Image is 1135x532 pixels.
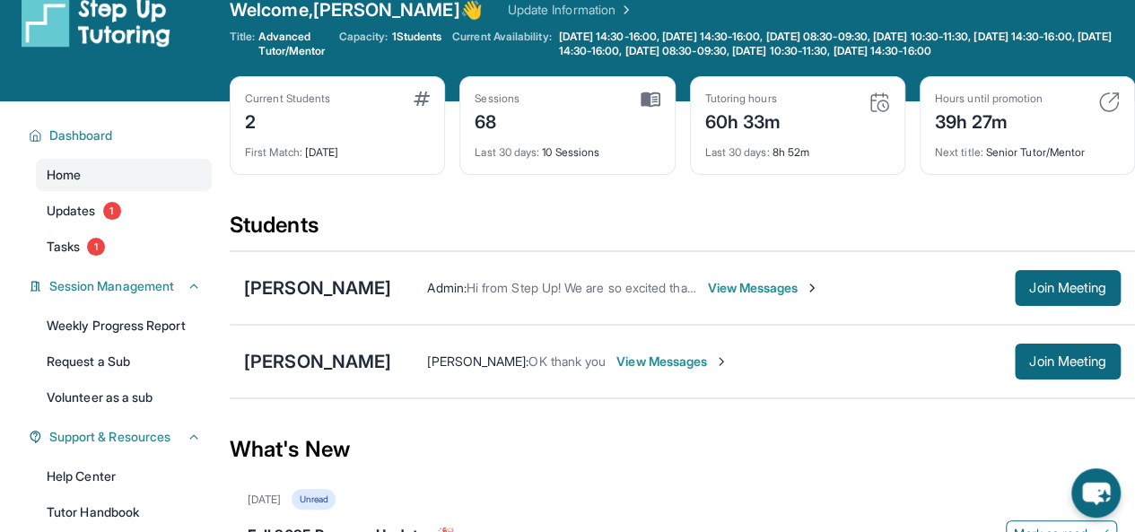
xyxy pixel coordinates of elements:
[705,106,781,135] div: 60h 33m
[87,238,105,256] span: 1
[47,166,81,184] span: Home
[475,106,519,135] div: 68
[935,145,983,159] span: Next title :
[103,202,121,220] span: 1
[714,354,729,369] img: Chevron-Right
[36,345,212,378] a: Request a Sub
[528,353,606,369] span: OK thank you
[36,195,212,227] a: Updates1
[616,1,633,19] img: Chevron Right
[935,135,1120,160] div: Senior Tutor/Mentor
[258,30,327,58] span: Advanced Tutor/Mentor
[805,281,819,295] img: Chevron-Right
[391,30,441,44] span: 1 Students
[707,279,819,297] span: View Messages
[452,30,551,58] span: Current Availability:
[42,277,201,295] button: Session Management
[641,92,660,108] img: card
[705,135,890,160] div: 8h 52m
[475,145,539,159] span: Last 30 days :
[508,1,633,19] a: Update Information
[230,410,1135,489] div: What's New
[245,145,302,159] span: First Match :
[245,92,330,106] div: Current Students
[36,496,212,528] a: Tutor Handbook
[36,159,212,191] a: Home
[292,489,335,510] div: Unread
[47,202,96,220] span: Updates
[49,277,174,295] span: Session Management
[36,310,212,342] a: Weekly Progress Report
[42,428,201,446] button: Support & Resources
[1029,283,1106,293] span: Join Meeting
[1029,356,1106,367] span: Join Meeting
[230,30,255,58] span: Title:
[36,460,212,493] a: Help Center
[36,381,212,414] a: Volunteer as a sub
[47,238,80,256] span: Tasks
[475,135,659,160] div: 10 Sessions
[248,493,281,507] div: [DATE]
[935,106,1043,135] div: 39h 27m
[339,30,389,44] span: Capacity:
[427,353,528,369] span: [PERSON_NAME] :
[49,428,170,446] span: Support & Resources
[245,106,330,135] div: 2
[245,135,430,160] div: [DATE]
[244,275,391,301] div: [PERSON_NAME]
[36,231,212,263] a: Tasks1
[414,92,430,106] img: card
[869,92,890,113] img: card
[1015,344,1121,379] button: Join Meeting
[555,30,1135,58] a: [DATE] 14:30-16:00, [DATE] 14:30-16:00, [DATE] 08:30-09:30, [DATE] 10:30-11:30, [DATE] 14:30-16:0...
[1015,270,1121,306] button: Join Meeting
[42,126,201,144] button: Dashboard
[230,211,1135,250] div: Students
[475,92,519,106] div: Sessions
[559,30,1131,58] span: [DATE] 14:30-16:00, [DATE] 14:30-16:00, [DATE] 08:30-09:30, [DATE] 10:30-11:30, [DATE] 14:30-16:0...
[244,349,391,374] div: [PERSON_NAME]
[1098,92,1120,113] img: card
[705,92,781,106] div: Tutoring hours
[935,92,1043,106] div: Hours until promotion
[49,126,113,144] span: Dashboard
[616,353,729,371] span: View Messages
[705,145,770,159] span: Last 30 days :
[427,280,466,295] span: Admin :
[1071,468,1121,518] button: chat-button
